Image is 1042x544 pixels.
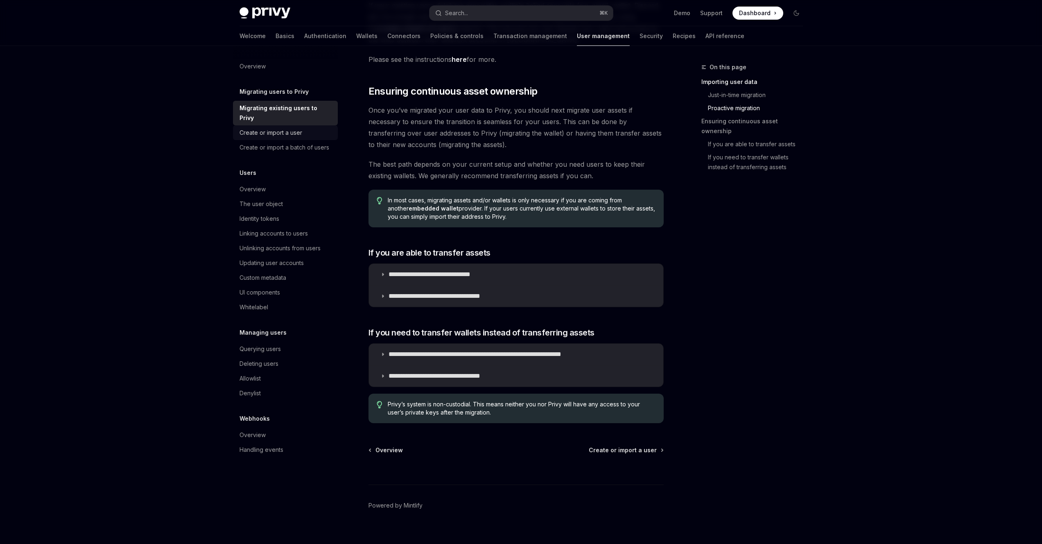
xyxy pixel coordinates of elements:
div: Migrating existing users to Privy [240,103,333,123]
a: Custom metadata [233,270,338,285]
div: Unlinking accounts from users [240,243,321,253]
a: If you are able to transfer assets [701,138,809,151]
a: Powered by Mintlify [368,501,423,510]
span: The best path depends on your current setup and whether you need users to keep their existing wal... [368,159,664,181]
div: Search... [445,8,468,18]
div: Create or import a user [240,128,302,138]
div: Denylist [240,388,261,398]
div: Allowlist [240,374,261,383]
span: On this page [710,62,746,72]
span: Privy’s system is non-custodial. This means neither you nor Privy will have any access to your us... [388,400,655,417]
a: Identity tokens [233,211,338,226]
a: Recipes [673,26,696,46]
div: Whitelabel [240,302,268,312]
a: Basics [276,26,294,46]
div: Overview [240,61,266,71]
div: Custom metadata [240,273,286,283]
span: Dashboard [739,9,771,17]
svg: Tip [377,197,382,204]
a: Dashboard [732,7,783,20]
a: Security [640,26,663,46]
a: Create or import a user [233,125,338,140]
h5: Migrating users to Privy [240,87,309,97]
a: Handling events [233,442,338,457]
a: Migrating existing users to Privy [233,101,338,125]
div: Deleting users [240,359,278,369]
button: Toggle dark mode [790,7,803,20]
div: Create or import a batch of users [240,143,329,152]
a: Wallets [356,26,377,46]
div: Handling events [240,445,283,455]
a: Support [700,9,723,17]
div: Overview [240,430,266,440]
a: Connectors [387,26,420,46]
span: Ensuring continuous asset ownership [368,85,538,98]
a: Deleting users [233,356,338,371]
svg: Tip [377,401,382,408]
span: Please see the instructions for more. [368,54,664,65]
a: Overview [233,182,338,197]
a: Welcome [240,26,266,46]
a: Overview [233,428,338,442]
a: Proactive migration [701,102,809,115]
div: Updating user accounts [240,258,304,268]
a: Denylist [233,386,338,401]
span: Create or import a user [589,446,657,454]
button: Open search [429,6,613,20]
a: Querying users [233,342,338,356]
span: In most cases, migrating assets and/or wallets is only necessary if you are coming from another p... [388,196,655,221]
div: Identity tokens [240,214,279,224]
a: Linking accounts to users [233,226,338,241]
a: Overview [233,59,338,74]
a: Transaction management [493,26,567,46]
span: Once you’ve migrated your user data to Privy, you should next migrate user assets if necessary to... [368,104,664,150]
span: Overview [375,446,403,454]
a: here [452,55,467,64]
a: Demo [674,9,690,17]
span: If you are able to transfer assets [368,247,490,258]
a: Whitelabel [233,300,338,315]
h5: Managing users [240,328,287,338]
div: Linking accounts to users [240,229,308,238]
a: The user object [233,197,338,211]
strong: embedded wallet [409,205,459,212]
div: Querying users [240,344,281,354]
a: Create or import a batch of users [233,140,338,155]
span: If you need to transfer wallets instead of transferring assets [368,327,594,338]
a: API reference [705,26,744,46]
h5: Webhooks [240,414,270,424]
a: Importing user data [701,75,809,88]
a: Ensuring continuous asset ownership [701,115,809,138]
a: Just-in-time migration [701,88,809,102]
a: Policies & controls [430,26,484,46]
a: Overview [369,446,403,454]
img: dark logo [240,7,290,19]
a: Create or import a user [589,446,663,454]
h5: Users [240,168,256,178]
a: User management [577,26,630,46]
a: Allowlist [233,371,338,386]
div: UI components [240,288,280,297]
div: Overview [240,184,266,194]
a: UI components [233,285,338,300]
a: If you need to transfer wallets instead of transferring assets [701,151,809,174]
a: Updating user accounts [233,256,338,270]
a: Unlinking accounts from users [233,241,338,256]
a: Authentication [304,26,346,46]
div: The user object [240,199,283,209]
span: ⌘ K [599,10,608,16]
